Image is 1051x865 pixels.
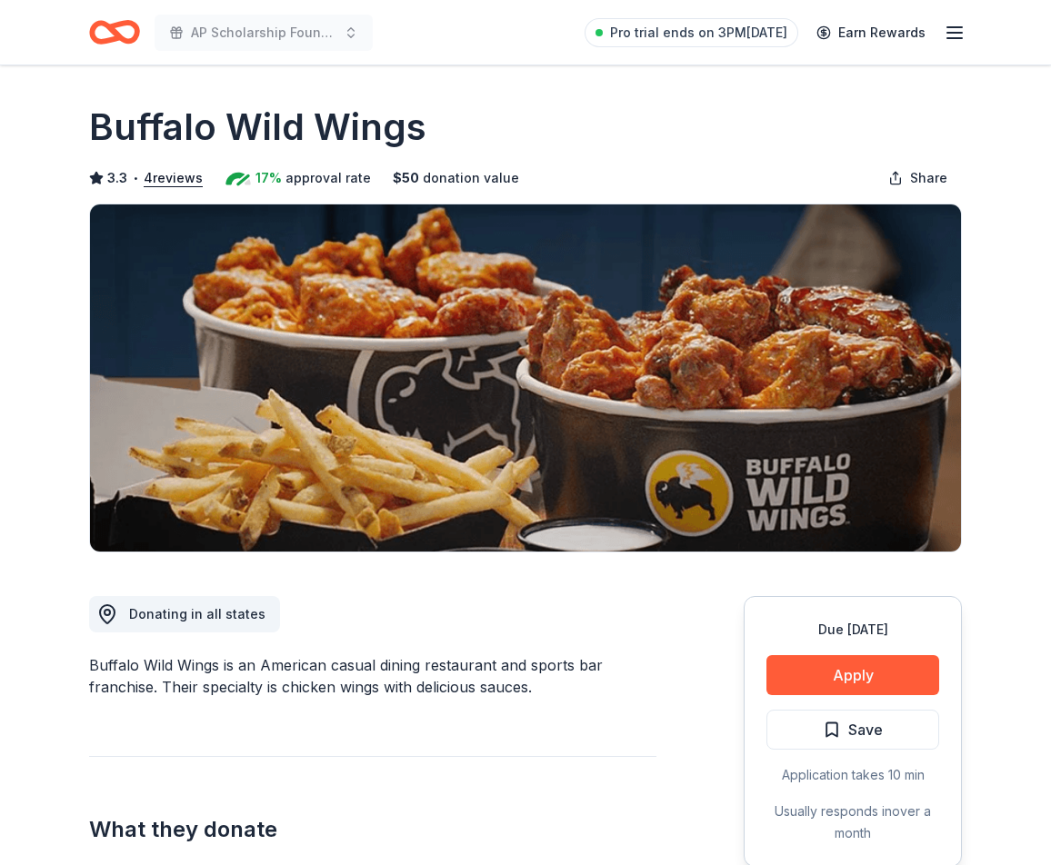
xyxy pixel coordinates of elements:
button: Share [874,160,962,196]
div: Usually responds in over a month [766,800,939,844]
div: Application takes 10 min [766,764,939,786]
span: Donating in all states [129,606,265,621]
span: 3.3 [107,167,127,189]
img: Image for Buffalo Wild Wings [90,204,961,552]
button: AP Scholarship Foundation Casino Night & Silent Auction [155,15,373,51]
span: $ 50 [393,167,419,189]
span: donation value [423,167,519,189]
h1: Buffalo Wild Wings [89,102,426,153]
span: 17% [255,167,282,189]
h2: What they donate [89,815,656,844]
button: Save [766,710,939,750]
button: Apply [766,655,939,695]
span: approval rate [285,167,371,189]
div: Due [DATE] [766,619,939,641]
a: Pro trial ends on 3PM[DATE] [585,18,798,47]
span: • [133,171,139,185]
div: Buffalo Wild Wings is an American casual dining restaurant and sports bar franchise. Their specia... [89,654,656,698]
span: Pro trial ends on 3PM[DATE] [610,22,787,44]
span: AP Scholarship Foundation Casino Night & Silent Auction [191,22,336,44]
a: Earn Rewards [806,16,936,49]
a: Home [89,11,140,54]
span: Save [848,718,883,741]
button: 4reviews [144,167,203,189]
span: Share [910,167,947,189]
